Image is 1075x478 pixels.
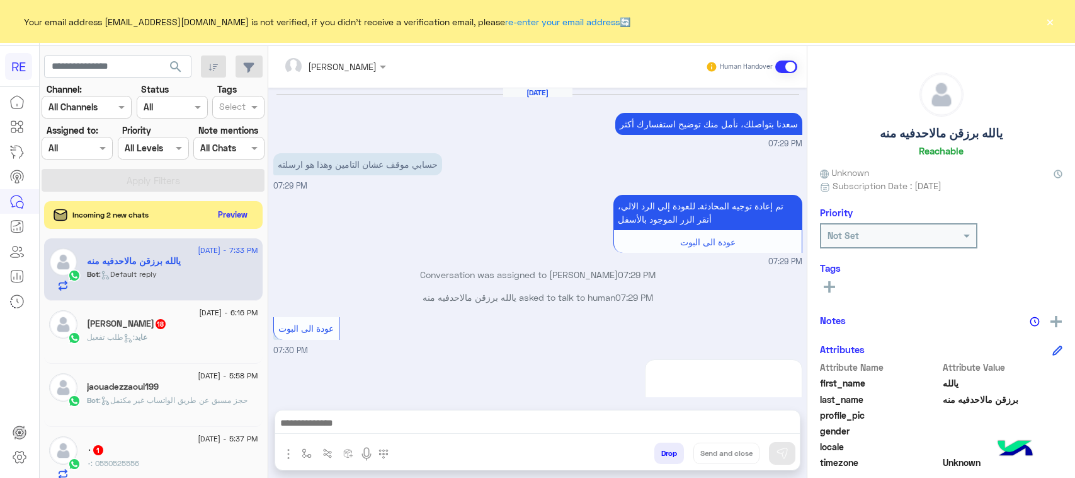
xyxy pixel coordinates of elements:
span: Subscription Date : [DATE] [833,179,941,192]
p: يالله برزقن مالاحدفيه منه asked to talk to human [273,291,802,304]
h6: Tags [820,262,1062,274]
p: 13/9/2025, 7:29 PM [615,113,802,135]
img: make a call [378,449,389,459]
span: 07:29 PM [768,138,802,150]
img: send message [776,447,788,460]
span: Your email address [EMAIL_ADDRESS][DOMAIN_NAME] is not verified, if you didn't receive a verifica... [24,15,630,28]
span: [DATE] - 6:16 PM [199,307,258,318]
h5: يالله برزقن مالاحدفيه منه [880,126,1003,141]
span: : طلب تفعيل [87,332,135,342]
h5: ٠ [87,445,105,455]
span: Attribute Name [820,361,940,374]
span: null [943,440,1063,453]
div: Select [217,100,246,116]
img: notes [1030,317,1040,327]
button: Preview [213,206,253,224]
span: gender [820,424,940,438]
h6: Reachable [919,145,964,156]
label: Channel: [47,83,82,96]
img: send attachment [281,446,296,462]
span: 18 [156,319,166,329]
img: select flow [302,448,312,458]
span: برزقن مالاحدفيه منه [943,393,1063,406]
img: create order [343,448,353,458]
h6: [DATE] [503,88,572,97]
span: 1 [93,445,103,455]
label: Priority [122,124,151,137]
span: Bot [87,395,99,405]
span: 07:29 PM [618,269,656,280]
button: Send and close [693,443,759,464]
button: Apply Filters [42,169,264,192]
span: [DATE] - 7:33 PM [198,245,258,256]
span: يالله [943,376,1063,390]
span: 07:29 PM [615,292,653,303]
div: RE [5,53,32,80]
p: 13/9/2025, 7:29 PM [613,195,802,230]
label: Status [141,83,169,96]
span: last_name [820,393,940,406]
button: search [161,55,191,83]
img: WhatsApp [68,269,81,282]
img: Trigger scenario [322,448,333,458]
span: عودة الى البوت [680,236,736,247]
button: create order [338,443,359,463]
span: 07:29 PM [273,181,307,190]
span: profile_pic [820,409,940,422]
span: Bot [87,269,99,279]
img: defaultAdmin.png [49,436,77,465]
img: defaultAdmin.png [920,73,963,116]
img: defaultAdmin.png [49,248,77,276]
span: null [943,424,1063,438]
span: [DATE] - 5:58 PM [198,370,258,382]
label: Note mentions [198,124,258,137]
img: WhatsApp [68,332,81,344]
img: add [1050,316,1062,327]
button: select flow [297,443,317,463]
span: ٠ [87,458,91,468]
span: Attribute Value [943,361,1063,374]
span: first_name [820,376,940,390]
span: Unknown [820,166,869,179]
img: WhatsApp [68,458,81,470]
h5: يالله برزقن مالاحدفيه منه [87,256,181,267]
h5: عايد المطيري [87,318,167,329]
img: WhatsApp [68,395,81,407]
span: Incoming 2 new chats [72,209,149,221]
img: defaultAdmin.png [49,310,77,339]
span: [DATE] - 5:37 PM [198,433,258,445]
img: send voice note [359,446,374,462]
h6: Notes [820,315,846,326]
span: 07:30 PM [273,346,308,355]
h6: Attributes [820,344,865,355]
span: 07:29 PM [768,256,802,268]
label: Assigned to: [47,124,98,137]
span: عايد [135,332,147,342]
a: re-enter your email address [505,16,620,27]
span: search [168,59,183,74]
span: Unknown [943,456,1063,469]
span: : Default reply [99,269,157,279]
img: defaultAdmin.png [49,373,77,402]
label: Tags [217,83,237,96]
h5: jaouadezzaoui199 [87,382,159,392]
span: locale [820,440,940,453]
span: : حجز مسبق عن طريق الواتساب غير مكتمل [99,395,247,405]
button: Trigger scenario [317,443,338,463]
img: hulul-logo.png [993,428,1037,472]
p: Conversation was assigned to [PERSON_NAME] [273,268,802,281]
small: Human Handover [720,62,773,72]
span: 0550525556 [91,458,139,468]
button: × [1044,15,1056,28]
p: 13/9/2025, 7:29 PM [273,153,442,175]
button: Drop [654,443,684,464]
h6: Priority [820,207,853,218]
span: timezone [820,456,940,469]
span: عودة الى البوت [278,323,334,334]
